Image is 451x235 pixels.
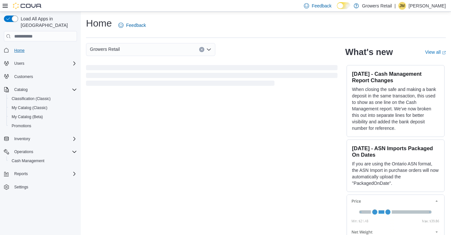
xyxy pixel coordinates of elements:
[345,47,393,57] h2: What's new
[86,17,112,30] h1: Home
[18,16,77,28] span: Load All Apps in [GEOGRAPHIC_DATA]
[14,87,27,92] span: Catalog
[442,51,446,55] svg: External link
[312,3,331,9] span: Feedback
[352,161,439,186] p: If you are using the Ontario ASN format, the ASN Import in purchase orders will now automatically...
[9,95,53,103] a: Classification (Classic)
[126,22,146,28] span: Feedback
[13,3,42,9] img: Cova
[352,145,439,158] h3: [DATE] - ASN Imports Packaged On Dates
[12,148,36,156] button: Operations
[9,95,77,103] span: Classification (Classic)
[398,2,406,10] div: Jordan McDonald
[12,135,33,143] button: Inventory
[12,60,77,67] span: Users
[1,134,80,143] button: Inventory
[9,122,77,130] span: Promotions
[12,135,77,143] span: Inventory
[206,47,211,52] button: Open list of options
[12,123,31,129] span: Promotions
[12,73,77,81] span: Customers
[425,50,446,55] a: View allExternal link
[1,45,80,55] button: Home
[1,147,80,156] button: Operations
[1,182,80,192] button: Settings
[14,136,30,141] span: Inventory
[6,103,80,112] button: My Catalog (Classic)
[12,170,30,178] button: Reports
[1,72,80,81] button: Customers
[352,86,439,131] p: When closing the safe and making a bank deposit in the same transaction, this used to show as one...
[14,185,28,190] span: Settings
[6,121,80,130] button: Promotions
[394,2,396,10] p: |
[9,157,77,165] span: Cash Management
[12,183,77,191] span: Settings
[14,171,28,176] span: Reports
[352,71,439,84] h3: [DATE] - Cash Management Report Changes
[1,169,80,178] button: Reports
[12,96,51,101] span: Classification (Classic)
[6,156,80,165] button: Cash Management
[12,170,77,178] span: Reports
[9,104,77,112] span: My Catalog (Classic)
[12,46,77,54] span: Home
[409,2,446,10] p: [PERSON_NAME]
[12,73,36,81] a: Customers
[1,59,80,68] button: Users
[116,19,148,32] a: Feedback
[9,104,50,112] a: My Catalog (Classic)
[86,66,338,87] span: Loading
[12,86,30,94] button: Catalog
[337,2,350,9] input: Dark Mode
[12,60,27,67] button: Users
[400,2,405,10] span: JM
[14,61,24,66] span: Users
[4,43,77,208] nav: Complex example
[9,113,77,121] span: My Catalog (Beta)
[1,85,80,94] button: Catalog
[9,113,46,121] a: My Catalog (Beta)
[9,122,34,130] a: Promotions
[14,48,25,53] span: Home
[90,45,120,53] span: Growers Retail
[12,105,48,110] span: My Catalog (Classic)
[14,74,33,79] span: Customers
[199,47,204,52] button: Clear input
[12,148,77,156] span: Operations
[14,149,33,154] span: Operations
[9,157,47,165] a: Cash Management
[12,183,31,191] a: Settings
[12,47,27,54] a: Home
[6,94,80,103] button: Classification (Classic)
[6,112,80,121] button: My Catalog (Beta)
[12,158,44,163] span: Cash Management
[362,2,392,10] p: Growers Retail
[12,86,77,94] span: Catalog
[12,114,43,119] span: My Catalog (Beta)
